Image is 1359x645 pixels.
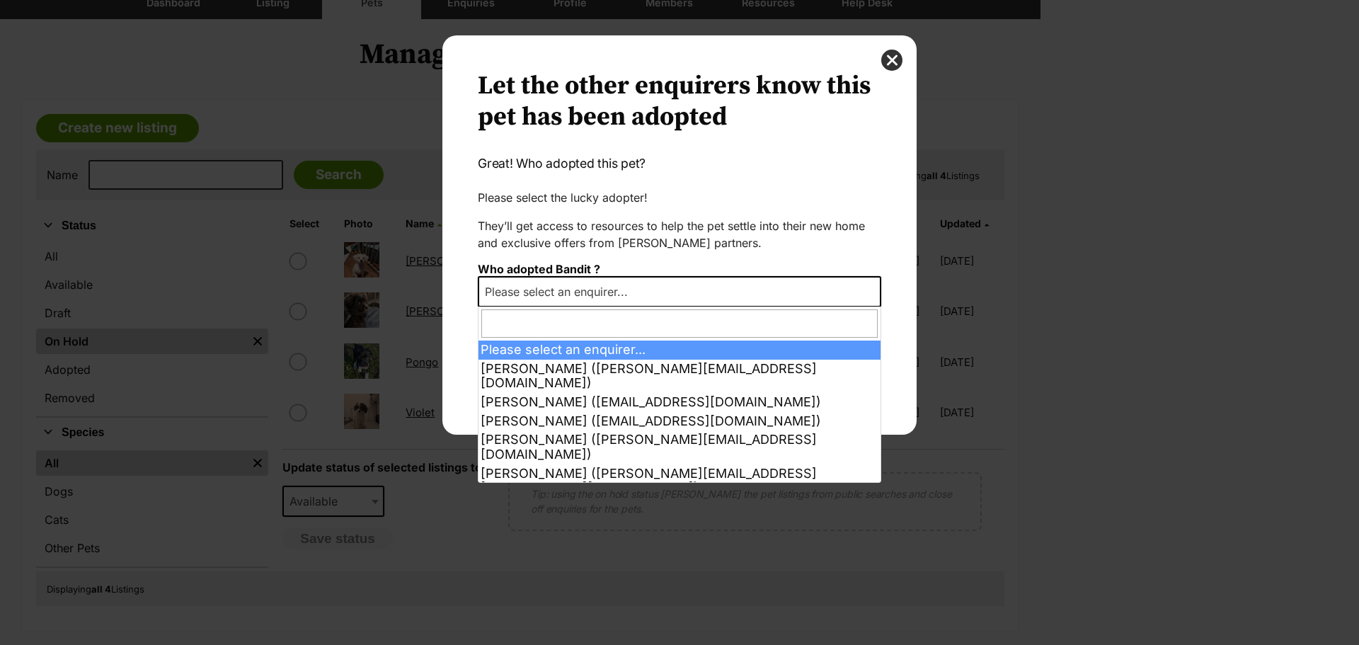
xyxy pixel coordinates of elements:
[478,412,881,431] li: [PERSON_NAME] ([EMAIL_ADDRESS][DOMAIN_NAME])
[478,430,881,464] li: [PERSON_NAME] ([PERSON_NAME][EMAIL_ADDRESS][DOMAIN_NAME])
[478,341,881,360] li: Please select an enquirer...
[478,276,881,307] span: Please select an enquirer...
[478,189,881,206] p: Please select the lucky adopter!
[881,50,902,71] button: close
[478,464,881,498] li: [PERSON_NAME] ([PERSON_NAME][EMAIL_ADDRESS][PERSON_NAME][DOMAIN_NAME])
[478,360,881,393] li: [PERSON_NAME] ([PERSON_NAME][EMAIL_ADDRESS][DOMAIN_NAME])
[478,154,881,173] p: Great! Who adopted this pet?
[478,217,881,251] p: They’ll get access to resources to help the pet settle into their new home and exclusive offers f...
[478,71,881,133] h2: Let the other enquirers know this pet has been adopted
[478,393,881,412] li: [PERSON_NAME] ([EMAIL_ADDRESS][DOMAIN_NAME])
[479,282,642,302] span: Please select an enquirer...
[478,262,600,276] label: Who adopted Bandit ?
